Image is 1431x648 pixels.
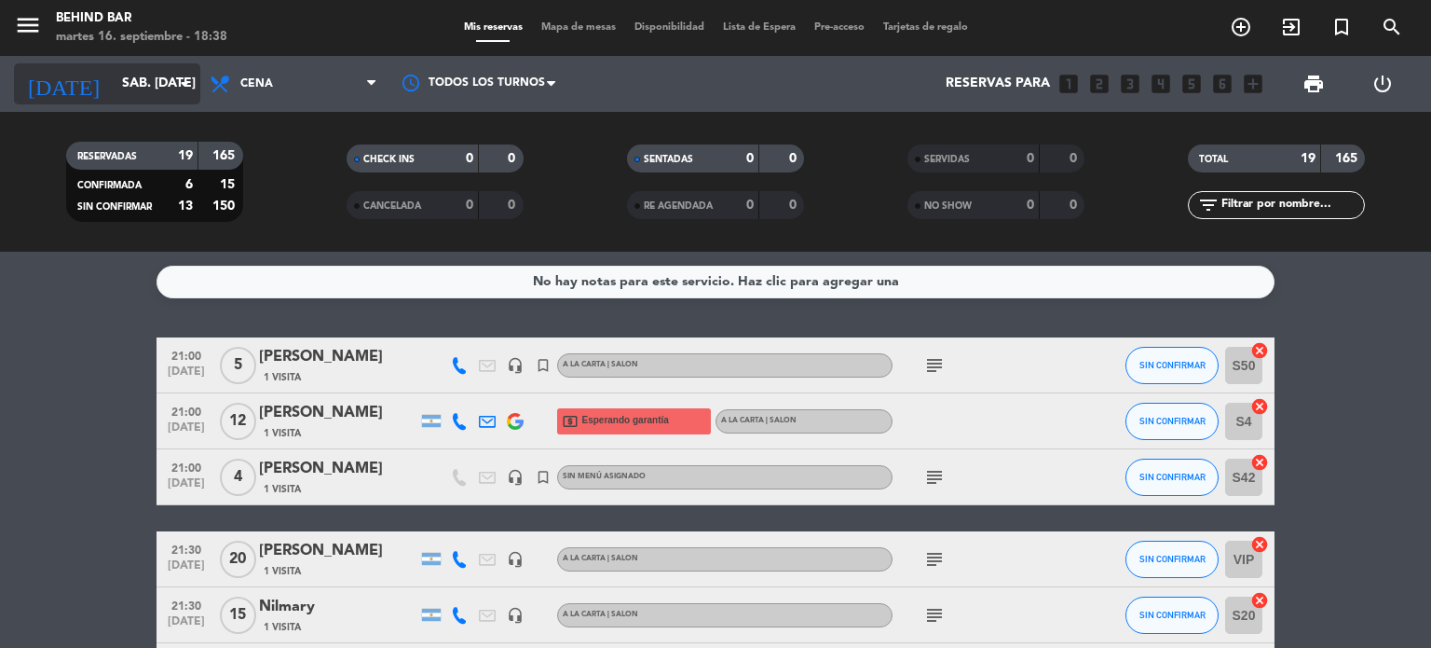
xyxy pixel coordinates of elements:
i: exit_to_app [1280,16,1302,38]
strong: 0 [1070,199,1081,212]
i: looks_3 [1118,72,1142,96]
span: print [1302,73,1325,95]
span: Mapa de mesas [532,22,625,33]
strong: 15 [220,178,238,191]
img: google-logo.png [507,413,524,430]
span: Pre-acceso [805,22,874,33]
span: TOTAL [1199,155,1228,164]
span: 20 [220,541,256,578]
span: Mis reservas [455,22,532,33]
span: CONFIRMADA [77,181,142,190]
span: Lista de Espera [714,22,805,33]
div: [PERSON_NAME] [259,345,417,369]
span: 21:00 [163,400,210,421]
span: 1 Visita [264,482,301,497]
span: SIN CONFIRMAR [1139,360,1206,370]
i: looks_one [1056,72,1081,96]
span: 1 Visita [264,370,301,385]
span: RESERVADAS [77,152,137,161]
span: Cena [240,77,273,90]
strong: 165 [212,149,238,162]
i: local_atm [562,413,579,430]
i: [DATE] [14,63,113,104]
span: Tarjetas de regalo [874,22,977,33]
i: subject [923,466,946,489]
span: [DATE] [163,477,210,499]
strong: 0 [1027,199,1034,212]
strong: 0 [789,152,800,165]
i: cancel [1250,453,1269,472]
input: Filtrar por nombre... [1220,195,1364,215]
button: SIN CONFIRMAR [1125,541,1219,578]
span: 5 [220,347,256,384]
span: [DATE] [163,615,210,637]
span: A LA CARTA | SALON [563,361,638,368]
div: Behind Bar [56,9,227,28]
i: search [1381,16,1403,38]
i: add_circle_outline [1230,16,1252,38]
i: turned_in_not [1330,16,1353,38]
strong: 0 [466,152,473,165]
span: [DATE] [163,559,210,581]
span: A LA CARTA | SALON [721,417,797,424]
div: martes 16. septiembre - 18:38 [56,28,227,47]
span: 21:00 [163,456,210,477]
span: SERVIDAS [924,155,970,164]
div: [PERSON_NAME] [259,401,417,425]
i: looks_5 [1179,72,1204,96]
i: power_settings_new [1371,73,1394,95]
span: [DATE] [163,365,210,387]
i: cancel [1250,397,1269,416]
span: 1 Visita [264,564,301,579]
button: menu [14,11,42,46]
span: Reservas para [946,76,1050,91]
strong: 0 [789,199,800,212]
strong: 13 [178,200,193,213]
span: 1 Visita [264,620,301,635]
div: No hay notas para este servicio. Haz clic para agregar una [533,271,899,293]
span: CANCELADA [363,201,421,211]
span: 1 Visita [264,426,301,441]
i: cancel [1250,341,1269,360]
strong: 0 [746,199,754,212]
span: 21:00 [163,344,210,365]
span: A LA CARTA | SALON [563,555,638,562]
span: SIN CONFIRMAR [77,202,152,212]
strong: 165 [1335,152,1361,165]
span: RE AGENDADA [644,201,713,211]
span: 15 [220,597,256,634]
i: looks_4 [1149,72,1173,96]
i: subject [923,604,946,627]
strong: 19 [1301,152,1315,165]
span: A LA CARTA | SALON [563,611,638,618]
strong: 6 [185,178,193,191]
i: menu [14,11,42,39]
span: SIN CONFIRMAR [1139,416,1206,426]
span: Disponibilidad [625,22,714,33]
span: Esperando garantía [582,413,669,428]
button: SIN CONFIRMAR [1125,597,1219,634]
i: subject [923,354,946,377]
button: SIN CONFIRMAR [1125,403,1219,440]
i: add_box [1241,72,1265,96]
i: filter_list [1197,194,1220,216]
i: turned_in_not [535,469,552,486]
span: CHECK INS [363,155,415,164]
span: Sin menú asignado [563,473,646,480]
span: NO SHOW [924,201,972,211]
span: SIN CONFIRMAR [1139,554,1206,564]
div: LOG OUT [1348,56,1417,112]
i: headset_mic [507,551,524,568]
i: cancel [1250,535,1269,554]
span: SIN CONFIRMAR [1139,472,1206,482]
strong: 0 [1027,152,1034,165]
i: cancel [1250,591,1269,610]
div: [PERSON_NAME] [259,457,417,481]
i: looks_two [1087,72,1111,96]
i: headset_mic [507,607,524,624]
div: [PERSON_NAME] [259,539,417,563]
strong: 150 [212,200,238,213]
strong: 0 [508,199,519,212]
strong: 19 [178,149,193,162]
i: headset_mic [507,357,524,374]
